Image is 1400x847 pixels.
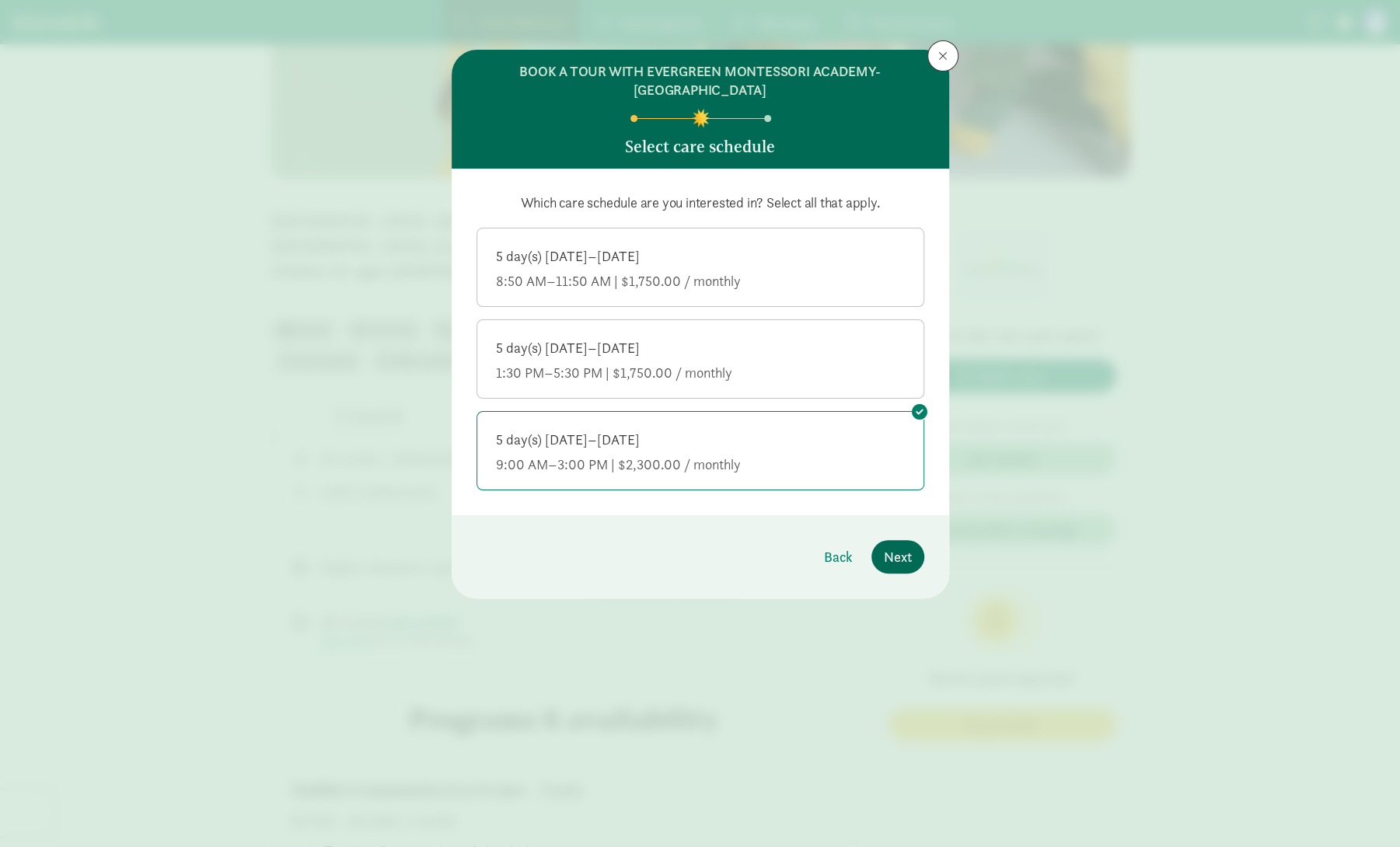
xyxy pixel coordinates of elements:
button: Next [871,540,924,573]
h6: BOOK A TOUR WITH EVERGREEN MONTESSORI ACADEMY- [GEOGRAPHIC_DATA] [477,62,924,99]
div: 5 day(s) [DATE]–[DATE] [496,247,905,266]
h5: Select care schedule [625,138,775,156]
span: Back [824,546,853,567]
p: Which care schedule are you interested in? Select all that apply. [477,193,924,212]
div: 1:30 PM–5:30 PM | $1,750.00 / monthly [496,364,905,382]
div: 5 day(s) [DATE]–[DATE] [496,339,905,357]
div: 8:50 AM–11:50 AM | $1,750.00 / monthly [496,272,905,291]
div: 5 day(s) [DATE]–[DATE] [496,430,905,449]
div: 9:00 AM–3:00 PM | $2,300.00 / monthly [496,455,905,474]
button: Back [812,540,865,573]
span: Next [884,546,912,567]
